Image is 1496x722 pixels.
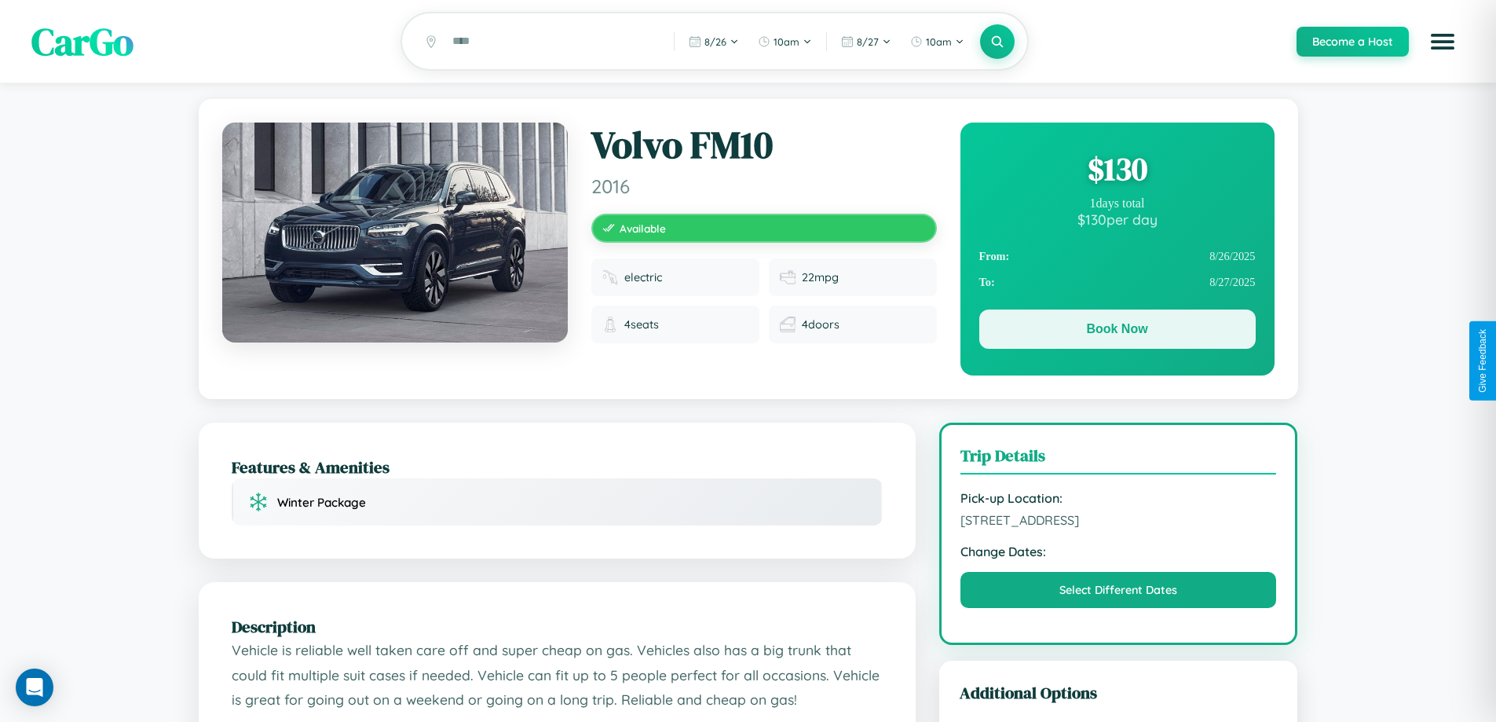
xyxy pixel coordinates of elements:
img: Seats [602,317,618,332]
h2: Description [232,615,883,638]
button: 8/27 [833,29,899,54]
span: Winter Package [277,495,366,510]
span: 10am [774,35,799,48]
strong: Change Dates: [960,544,1277,559]
div: Open Intercom Messenger [16,669,53,706]
img: Fuel type [602,269,618,285]
span: 8 / 26 [704,35,726,48]
div: 8 / 27 / 2025 [979,269,1256,295]
div: $ 130 per day [979,211,1256,228]
h2: Features & Amenities [232,456,883,478]
span: 2016 [591,174,937,198]
strong: From: [979,250,1010,263]
img: Doors [780,317,796,332]
div: 1 days total [979,196,1256,211]
h1: Volvo FM10 [591,123,937,168]
button: 10am [750,29,820,54]
span: electric [624,270,662,284]
button: Select Different Dates [960,572,1277,608]
div: 8 / 26 / 2025 [979,244,1256,269]
span: 4 seats [624,317,659,332]
div: Give Feedback [1477,329,1488,393]
span: Available [620,222,666,235]
h3: Trip Details [960,444,1277,475]
button: Book Now [979,310,1256,349]
button: Become a Host [1297,27,1409,57]
img: Fuel efficiency [780,269,796,285]
strong: Pick-up Location: [960,490,1277,506]
span: CarGo [31,16,134,68]
strong: To: [979,276,995,289]
button: Open menu [1421,20,1465,64]
span: 4 doors [802,317,839,332]
button: 8/26 [681,29,747,54]
span: 8 / 27 [857,35,879,48]
h3: Additional Options [960,681,1278,704]
button: 10am [902,29,972,54]
span: 22 mpg [802,270,839,284]
img: Volvo FM10 2016 [222,123,568,343]
span: 10am [926,35,952,48]
div: $ 130 [979,148,1256,190]
span: [STREET_ADDRESS] [960,512,1277,528]
p: Vehicle is reliable well taken care off and super cheap on gas. Vehicles also has a big trunk tha... [232,638,883,713]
